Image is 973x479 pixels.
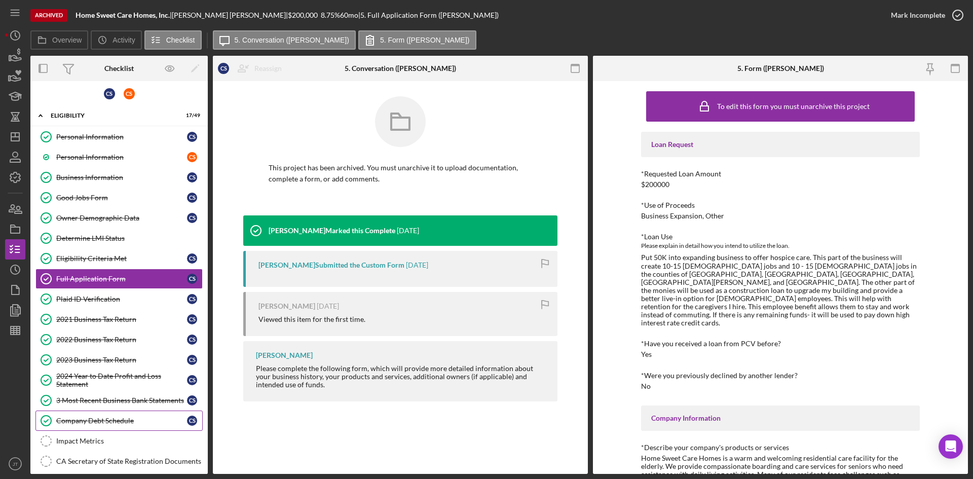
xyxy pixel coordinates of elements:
[641,180,669,189] div: $200000
[30,9,67,22] div: Archived
[218,63,229,74] div: C S
[737,64,824,72] div: 5. Form ([PERSON_NAME])
[187,314,197,324] div: C S
[269,227,395,235] div: [PERSON_NAME] Marked this Complete
[345,64,456,72] div: 5. Conversation ([PERSON_NAME])
[641,340,920,348] div: *Have you received a loan from PCV before?
[35,228,203,248] a: Determine LMI Status
[144,30,202,50] button: Checklist
[317,302,339,310] time: 2024-11-20 07:12
[56,173,187,181] div: Business Information
[104,64,134,72] div: Checklist
[35,309,203,329] a: 2021 Business Tax ReturnCS
[35,269,203,289] a: Full Application FormCS
[881,5,968,25] button: Mark Incomplete
[52,36,82,44] label: Overview
[30,30,88,50] button: Overview
[35,411,203,431] a: Company Debt ScheduleCS
[641,212,724,220] div: Business Expansion, Other
[56,372,187,388] div: 2024 Year to Date Profit and Loss Statement
[187,274,197,284] div: C S
[56,356,187,364] div: 2023 Business Tax Return
[56,153,187,161] div: Personal Information
[358,30,476,50] button: 5. Form ([PERSON_NAME])
[891,5,945,25] div: Mark Incomplete
[358,11,499,19] div: | 5. Full Application Form ([PERSON_NAME])
[91,30,141,50] button: Activity
[182,113,200,119] div: 17 / 49
[56,396,187,404] div: 3 Most Recent Business Bank Statements
[5,454,25,474] button: JT
[187,335,197,345] div: C S
[51,113,175,119] div: Eligibility
[641,372,920,380] div: *Were you previously declined by another lender?
[76,11,172,19] div: |
[641,253,920,327] div: Put 50K into expanding business to offer hospice care. This part of the business will create 10-1...
[13,461,18,467] text: JT
[56,295,187,303] div: Plaid ID Verification
[256,351,313,359] div: [PERSON_NAME]
[187,416,197,426] div: C S
[717,102,870,110] div: To edit this form you must unarchive this project
[35,188,203,208] a: Good Jobs FormCS
[35,208,203,228] a: Owner Demographic DataCS
[187,213,197,223] div: C S
[187,253,197,264] div: C S
[35,127,203,147] a: Personal InformationCS
[380,36,470,44] label: 5. Form ([PERSON_NAME])
[35,431,203,451] a: Impact Metrics
[35,329,203,350] a: 2022 Business Tax ReturnCS
[187,395,197,406] div: C S
[256,364,547,389] div: Please complete the following form, which will provide more detailed information about your busin...
[258,315,365,323] div: Viewed this item for the first time.
[258,302,315,310] div: [PERSON_NAME]
[254,58,282,79] div: Reassign
[321,11,340,19] div: 8.75 %
[187,172,197,182] div: C S
[104,88,115,99] div: C S
[641,444,920,452] div: *Describe your company's products or services
[187,375,197,385] div: C S
[56,457,202,465] div: CA Secretary of State Registration Documents
[76,11,170,19] b: Home Sweet Care Homes, Inc.
[35,390,203,411] a: 3 Most Recent Business Bank StatementsCS
[651,140,910,149] div: Loan Request
[187,193,197,203] div: C S
[641,233,920,241] div: *Loan Use
[35,370,203,390] a: 2024 Year to Date Profit and Loss StatementCS
[269,162,532,185] p: This project has been archived. You must unarchive it to upload documentation, complete a form, o...
[641,201,920,209] div: *Use of Proceeds
[35,248,203,269] a: Eligibility Criteria MetCS
[172,11,288,19] div: [PERSON_NAME] [PERSON_NAME] |
[56,336,187,344] div: 2022 Business Tax Return
[56,214,187,222] div: Owner Demographic Data
[56,234,202,242] div: Determine LMI Status
[56,194,187,202] div: Good Jobs Form
[651,414,910,422] div: Company Information
[641,350,652,358] div: Yes
[56,275,187,283] div: Full Application Form
[641,382,651,390] div: No
[35,350,203,370] a: 2023 Business Tax ReturnCS
[641,170,920,178] div: *Requested Loan Amount
[258,261,404,269] div: [PERSON_NAME] Submitted the Custom Form
[124,88,135,99] div: C S
[213,58,292,79] button: CSReassign
[113,36,135,44] label: Activity
[35,289,203,309] a: Plaid ID VerificationCS
[56,254,187,263] div: Eligibility Criteria Met
[187,355,197,365] div: C S
[166,36,195,44] label: Checklist
[56,417,187,425] div: Company Debt Schedule
[187,132,197,142] div: C S
[56,437,202,445] div: Impact Metrics
[35,147,203,167] a: Personal InformationCS
[56,315,187,323] div: 2021 Business Tax Return
[35,167,203,188] a: Business InformationCS
[213,30,356,50] button: 5. Conversation ([PERSON_NAME])
[340,11,358,19] div: 60 mo
[397,227,419,235] time: 2024-11-22 19:53
[187,152,197,162] div: C S
[641,241,920,251] div: Please explain in detail how you intend to utilize the loan.
[288,11,321,19] div: $200,000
